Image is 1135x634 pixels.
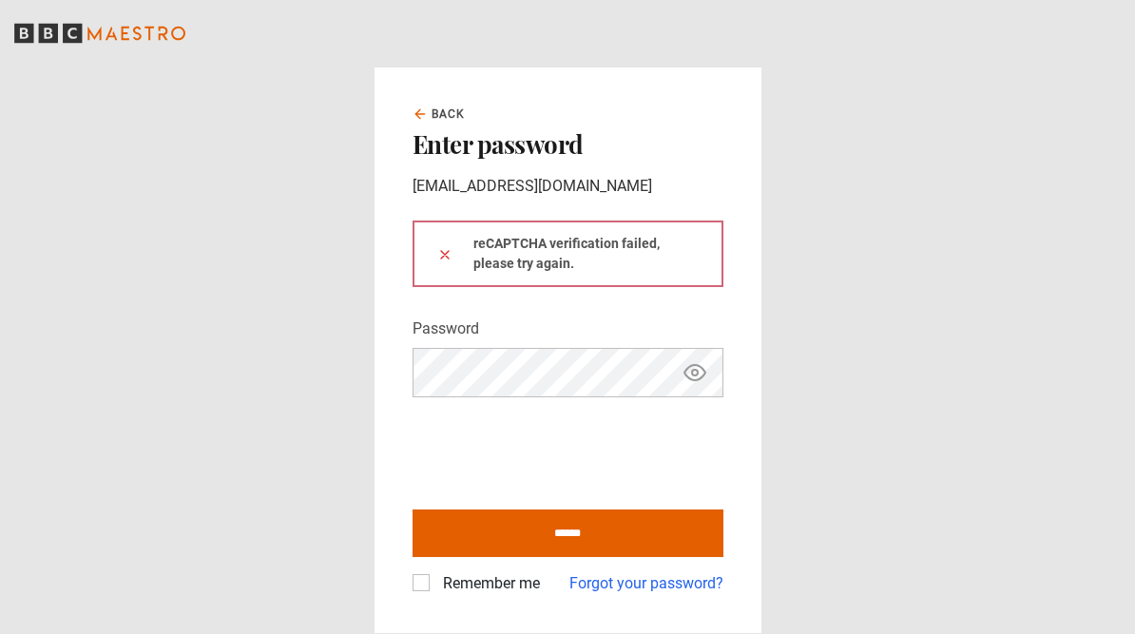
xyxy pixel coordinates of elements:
label: Remember me [435,572,540,595]
div: reCAPTCHA verification failed, please try again. [413,221,723,287]
p: [EMAIL_ADDRESS][DOMAIN_NAME] [413,175,723,198]
label: Password [413,317,479,340]
span: Back [432,106,466,123]
svg: BBC Maestro [14,19,185,48]
button: Show password [679,356,711,390]
h2: Enter password [413,130,723,159]
a: Forgot your password? [569,572,723,595]
a: Back [413,106,466,123]
iframe: reCAPTCHA [413,413,702,487]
